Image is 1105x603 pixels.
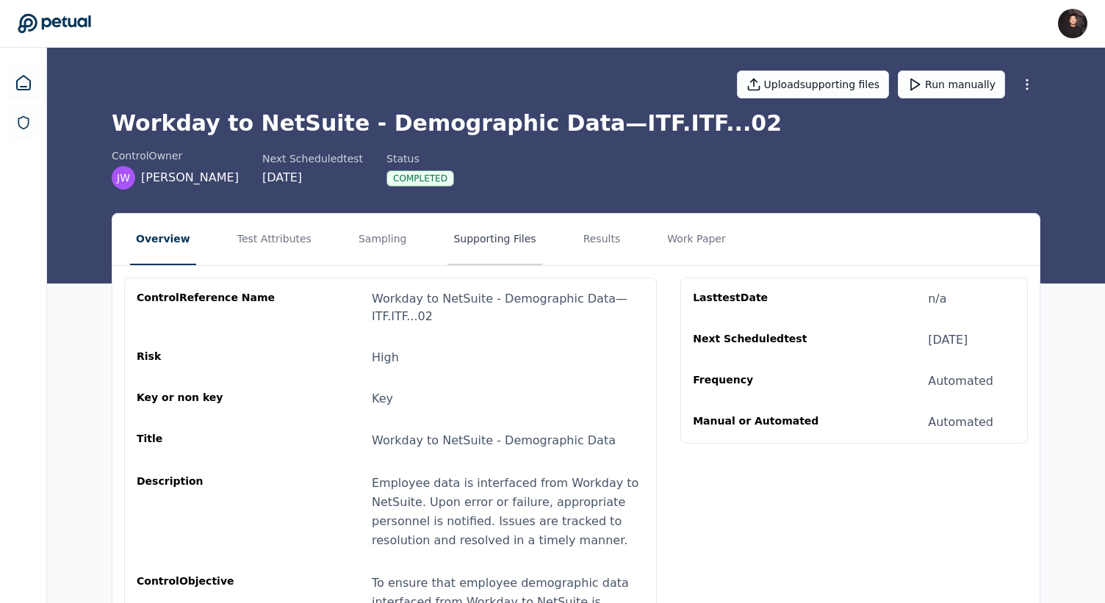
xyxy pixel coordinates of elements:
[353,214,413,265] button: Sampling
[928,290,946,308] div: n/a
[1058,9,1087,38] img: James Lee
[137,349,278,367] div: Risk
[386,170,454,187] div: Completed
[693,290,834,308] div: Last test Date
[112,148,239,163] div: control Owner
[577,214,627,265] button: Results
[141,169,239,187] span: [PERSON_NAME]
[898,71,1005,98] button: Run manually
[262,151,363,166] div: Next Scheduled test
[7,106,40,139] a: SOC
[117,170,130,185] span: JW
[137,290,278,325] div: control Reference Name
[262,169,363,187] div: [DATE]
[693,331,834,349] div: Next Scheduled test
[928,414,993,431] div: Automated
[130,214,196,265] button: Overview
[693,414,834,431] div: Manual or Automated
[137,474,278,550] div: Description
[372,390,393,408] div: Key
[372,433,616,447] span: Workday to NetSuite - Demographic Data
[661,214,732,265] button: Work Paper
[737,71,890,98] button: Uploadsupporting files
[928,331,968,349] div: [DATE]
[386,151,454,166] div: Status
[447,214,541,265] button: Supporting Files
[231,214,317,265] button: Test Attributes
[6,65,41,101] a: Dashboard
[372,349,399,367] div: High
[372,474,644,550] div: Employee data is interfaced from Workday to NetSuite. Upon error or failure, appropriate personne...
[112,110,1040,137] h1: Workday to NetSuite - Demographic Data — ITF.ITF...02
[1014,71,1040,98] button: More Options
[928,372,993,390] div: Automated
[693,372,834,390] div: Frequency
[372,290,644,325] div: Workday to NetSuite - Demographic Data — ITF.ITF...02
[18,13,91,34] a: Go to Dashboard
[112,214,1040,265] nav: Tabs
[137,431,278,450] div: Title
[137,390,278,408] div: Key or non key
